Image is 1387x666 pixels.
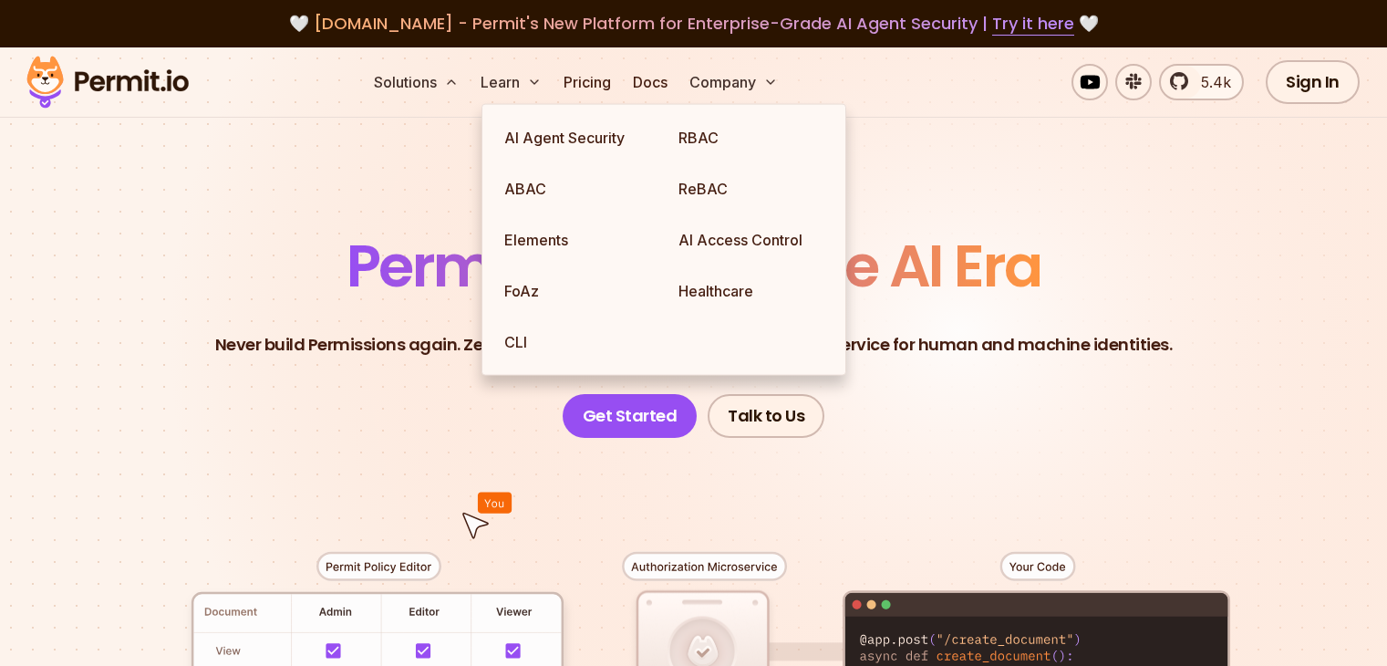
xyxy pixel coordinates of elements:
img: Permit logo [18,51,197,113]
a: Healthcare [664,265,838,317]
a: Pricing [556,64,618,100]
a: Docs [626,64,675,100]
a: Talk to Us [708,394,824,438]
a: RBAC [664,112,838,163]
a: Elements [490,214,664,265]
a: CLI [490,317,664,368]
button: Company [682,64,785,100]
a: Get Started [563,394,698,438]
span: 5.4k [1190,71,1231,93]
div: 🤍 🤍 [44,11,1343,36]
a: AI Access Control [664,214,838,265]
a: FoAz [490,265,664,317]
a: 5.4k [1159,64,1244,100]
a: ReBAC [664,163,838,214]
a: AI Agent Security [490,112,664,163]
span: Permissions for The AI Era [347,225,1041,307]
button: Solutions [367,64,466,100]
a: Try it here [992,12,1074,36]
p: Never build Permissions again. Zero-latency fine-grained authorization as a service for human and... [215,332,1173,358]
a: Sign In [1266,60,1360,104]
span: [DOMAIN_NAME] - Permit's New Platform for Enterprise-Grade AI Agent Security | [314,12,1074,35]
button: Learn [473,64,549,100]
a: ABAC [490,163,664,214]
